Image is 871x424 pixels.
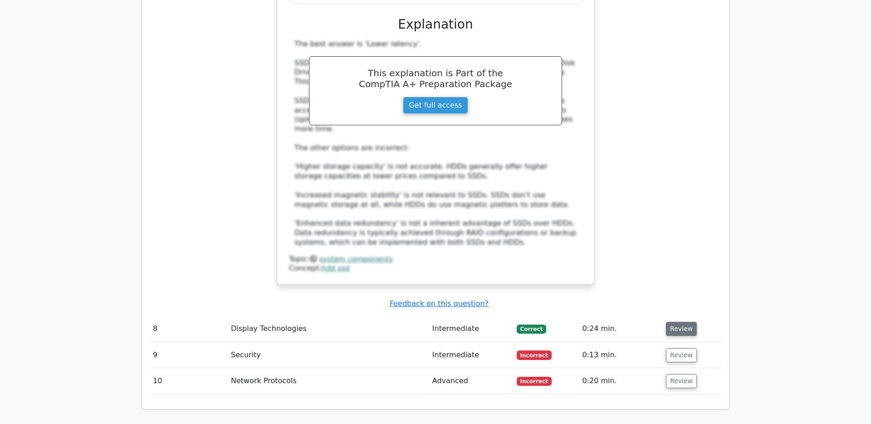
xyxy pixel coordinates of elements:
button: Review [666,322,697,336]
td: Intermediate [429,316,513,342]
td: Security [227,342,429,368]
td: Network Protocols [227,368,429,394]
button: Review [666,374,697,388]
div: The best answer is 'Lower latency'. SSDs (Solid State Drives) have a significant advantage over H... [294,39,577,247]
a: system components [319,255,393,263]
a: hdd ssd [322,264,350,272]
div: Topic: [289,255,582,264]
span: Incorrect [517,377,552,386]
td: 0:24 min. [578,316,662,342]
td: Advanced [429,368,513,394]
td: Display Technologies [227,316,429,342]
span: Incorrect [517,350,552,360]
h3: Explanation [294,17,577,32]
span: Correct [517,325,546,334]
a: Get full access [403,97,468,114]
td: Intermediate [429,342,513,368]
button: Review [666,348,697,362]
a: Feedback on this question? [390,299,489,308]
div: Concept: [289,264,582,273]
td: 0:13 min. [578,342,662,368]
td: 10 [149,368,227,394]
td: 0:20 min. [578,368,662,394]
td: 9 [149,342,227,368]
td: 8 [149,316,227,342]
